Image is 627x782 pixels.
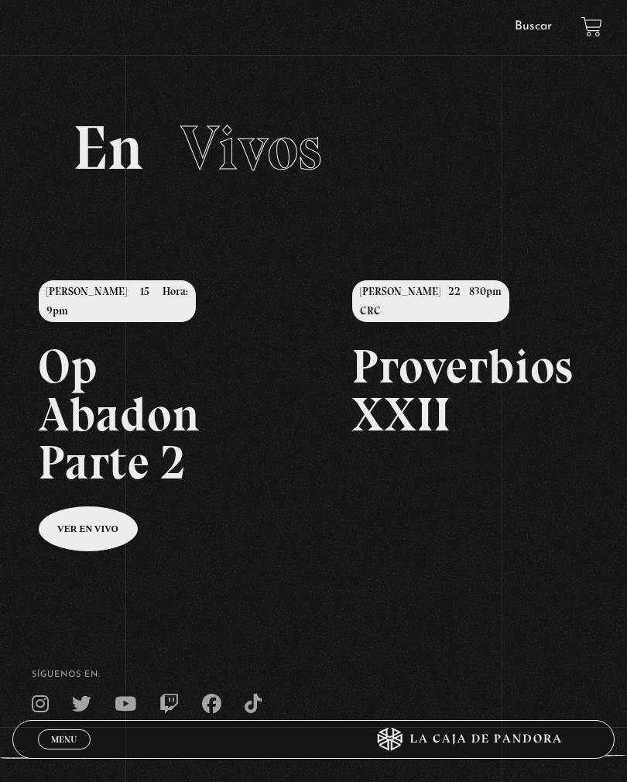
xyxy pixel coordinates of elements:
a: View your shopping cart [581,16,602,37]
span: Vivos [180,111,322,185]
h2: En [73,117,554,179]
a: Buscar [515,20,552,33]
span: Menu [51,735,77,744]
span: Cerrar [46,748,82,759]
h4: SÍguenos en: [32,671,596,679]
